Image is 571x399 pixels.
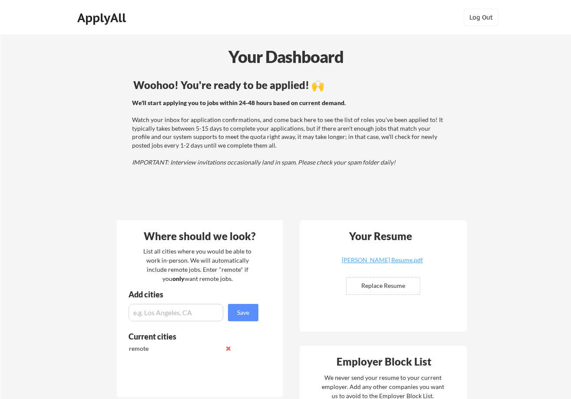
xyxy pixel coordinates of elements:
[138,247,257,283] div: List all cities where you would be able to work in-person. We will automatically include remote j...
[133,80,446,90] div: Woohoo! You're ready to be applied! 🙌
[132,99,346,106] strong: We'll start applying you to jobs within 24-48 hours based on current demand.
[330,257,434,263] div: [PERSON_NAME] Resume.pdf
[330,257,434,270] a: [PERSON_NAME] Resume.pdf
[119,231,281,241] div: Where should we look?
[228,304,258,321] button: Save
[132,158,396,166] em: IMPORTANT: Interview invitations occasionally land in spam. Please check your spam folder daily!
[129,333,249,340] div: Current cities
[129,290,261,298] div: Add cities
[77,10,129,25] div: ApplyAll
[337,231,423,241] div: Your Resume
[129,304,223,321] input: e.g. Los Angeles, CA
[129,344,221,353] div: remote
[1,44,571,69] div: Your Dashboard
[303,356,465,367] div: Employer Block List
[132,99,445,167] div: Watch your inbox for application confirmations, and come back here to see the list of roles you'v...
[464,9,498,26] button: Log Out
[172,275,185,282] strong: only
